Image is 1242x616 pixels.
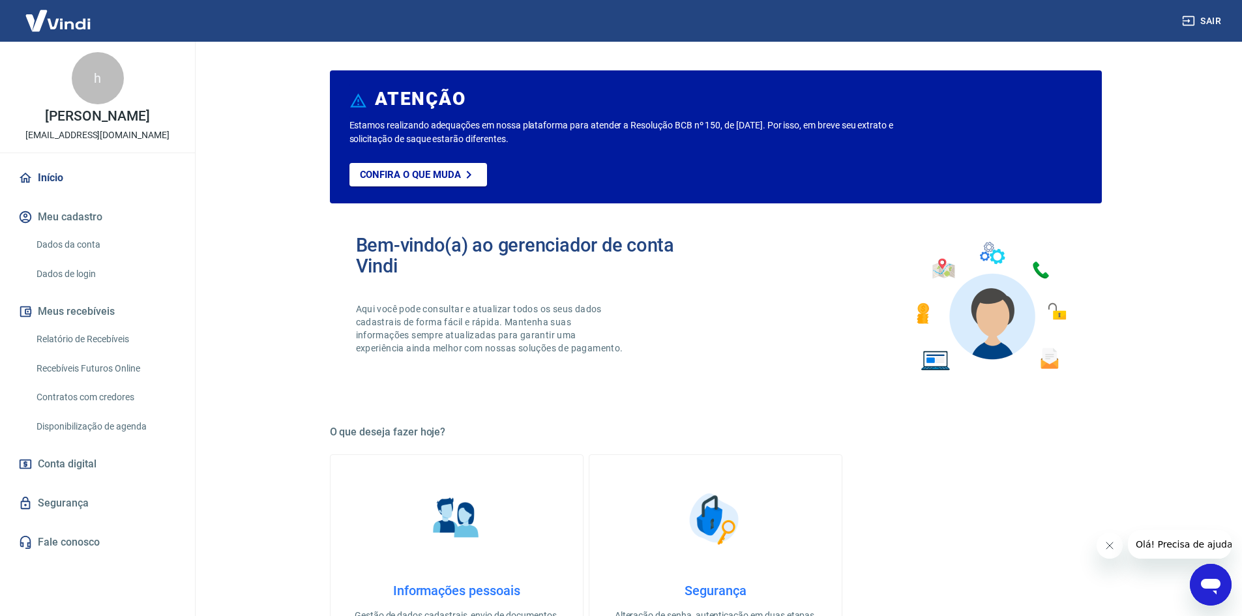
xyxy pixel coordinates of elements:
[38,455,96,473] span: Conta digital
[351,583,562,598] h4: Informações pessoais
[905,235,1076,379] img: Imagem de um avatar masculino com diversos icones exemplificando as funcionalidades do gerenciado...
[16,1,100,40] img: Vindi
[424,486,489,551] img: Informações pessoais
[349,163,487,186] a: Confira o que muda
[349,119,936,146] p: Estamos realizando adequações em nossa plataforma para atender a Resolução BCB nº 150, de [DATE]....
[31,384,179,411] a: Contratos com credores
[16,164,179,192] a: Início
[1097,533,1123,559] iframe: Fechar mensagem
[31,231,179,258] a: Dados da conta
[8,9,110,20] span: Olá! Precisa de ajuda?
[31,413,179,440] a: Disponibilização de agenda
[16,528,179,557] a: Fale conosco
[1190,564,1232,606] iframe: Botão para abrir a janela de mensagens
[25,128,170,142] p: [EMAIL_ADDRESS][DOMAIN_NAME]
[72,52,124,104] div: h
[360,169,461,181] p: Confira o que muda
[375,93,466,106] h6: ATENÇÃO
[683,486,748,551] img: Segurança
[16,297,179,326] button: Meus recebíveis
[1128,530,1232,559] iframe: Mensagem da empresa
[16,203,179,231] button: Meu cadastro
[31,261,179,287] a: Dados de login
[16,489,179,518] a: Segurança
[356,302,626,355] p: Aqui você pode consultar e atualizar todos os seus dados cadastrais de forma fácil e rápida. Mant...
[31,355,179,382] a: Recebíveis Futuros Online
[31,326,179,353] a: Relatório de Recebíveis
[610,583,821,598] h4: Segurança
[45,110,149,123] p: [PERSON_NAME]
[16,450,179,478] a: Conta digital
[1179,9,1226,33] button: Sair
[330,426,1102,439] h5: O que deseja fazer hoje?
[356,235,716,276] h2: Bem-vindo(a) ao gerenciador de conta Vindi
